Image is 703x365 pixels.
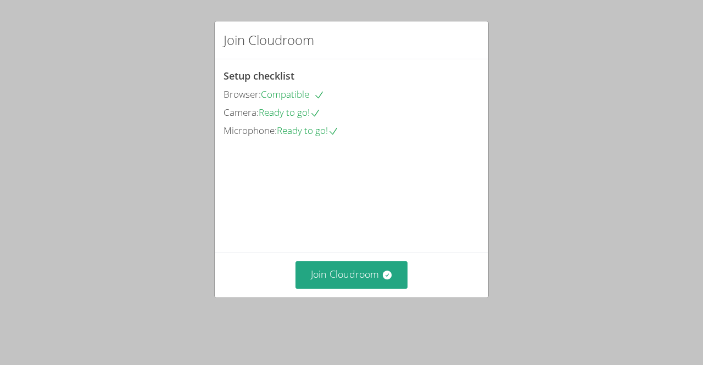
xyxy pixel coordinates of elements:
[277,124,339,137] span: Ready to go!
[261,88,325,100] span: Compatible
[224,69,294,82] span: Setup checklist
[259,106,321,119] span: Ready to go!
[224,124,277,137] span: Microphone:
[224,30,314,50] h2: Join Cloudroom
[224,88,261,100] span: Browser:
[295,261,408,288] button: Join Cloudroom
[224,106,259,119] span: Camera:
